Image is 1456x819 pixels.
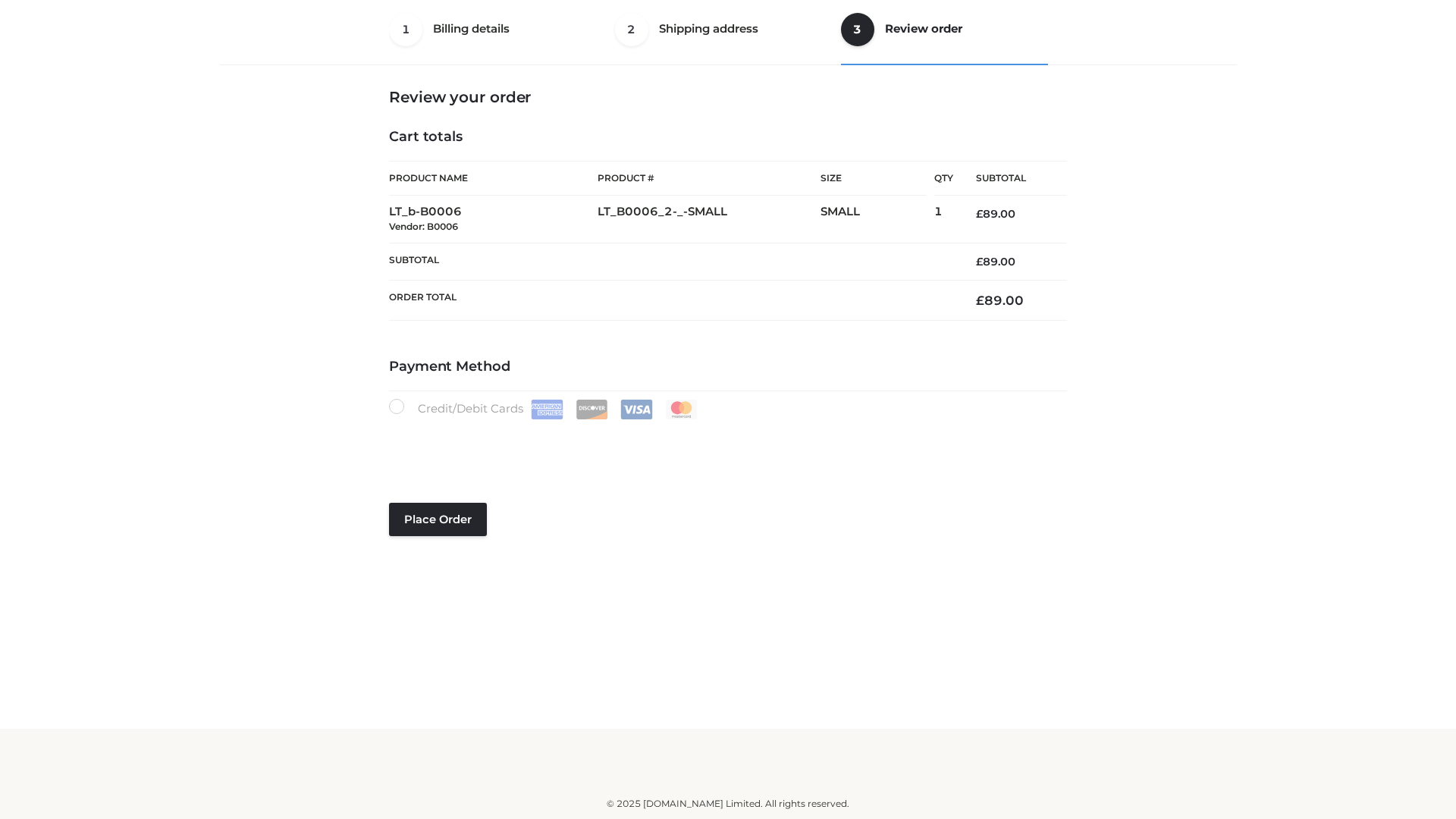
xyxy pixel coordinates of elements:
img: Visa [620,400,653,419]
th: Product Name [389,161,598,196]
h3: Review your order [389,88,1067,106]
span: £ [976,293,984,308]
th: Subtotal [953,162,1067,196]
bdi: 89.00 [976,293,1024,308]
div: © 2025 [DOMAIN_NAME] Limited. All rights reserved. [225,796,1231,811]
img: Amex [531,400,563,419]
img: Discover [576,400,608,419]
img: Mastercard [665,400,698,419]
bdi: 89.00 [976,207,1015,221]
td: LT_B0006_2-_-SMALL [598,196,821,243]
span: £ [976,207,983,221]
th: Subtotal [389,243,953,280]
iframe: Secure payment input frame [386,416,1064,472]
h4: Cart totals [389,129,1067,146]
span: £ [976,255,983,268]
h4: Payment Method [389,359,1067,375]
label: Credit/Debit Cards [389,399,699,419]
td: LT_b-B0006 [389,196,598,243]
bdi: 89.00 [976,255,1015,268]
td: 1 [934,196,953,243]
button: Place order [389,503,487,536]
th: Size [821,162,927,196]
td: SMALL [821,196,934,243]
th: Qty [934,161,953,196]
th: Order Total [389,281,953,321]
th: Product # [598,161,821,196]
small: Vendor: B0006 [389,221,458,232]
